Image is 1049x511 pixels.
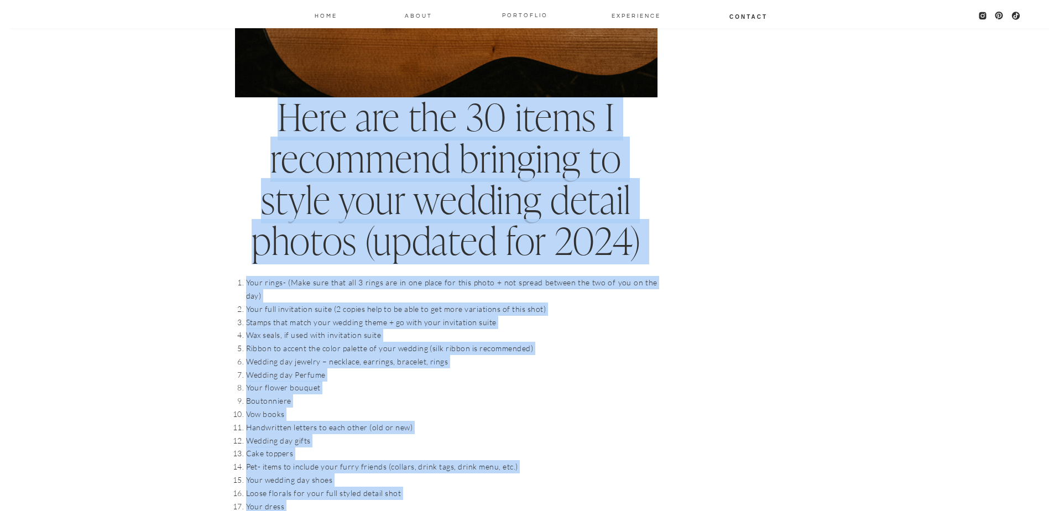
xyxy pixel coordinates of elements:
[246,381,657,394] li: Your flower bouquet
[246,408,657,421] li: Vow books
[246,303,657,316] li: Your full invitation suite (2 copies help to be able to get more variations of this shot)
[246,276,657,303] li: Your rings- (Make sure that all 3 rings are in one place for this photo + not spread between the ...
[246,355,657,368] li: Wedding day jewelry – necklace, earrings, bracelet, rings
[246,434,657,447] li: Wedding day gifts
[235,97,657,263] h2: Here are the 30 items I recommend bringing to style your wedding detail photos (updated for 2024)
[246,368,657,382] li: Wedding day Perfume
[498,10,552,19] a: PORTOFLIO
[246,447,657,460] li: Cake toppers
[729,12,769,20] a: Contact
[246,421,657,434] li: Handwritten letters to each other (old or new)
[612,11,652,19] a: EXPERIENCE
[404,11,433,19] a: About
[246,316,657,329] li: Stamps that match your wedding theme + go with your invitation suite
[246,460,657,473] li: Pet- items to include your furry friends (collars, drink tags, drink menu, etc.)
[246,394,657,408] li: Boutonniere
[246,342,657,355] li: Ribbon to accent the color palette of your wedding (silk ribbon is recommended)
[314,11,338,19] a: Home
[246,473,657,487] li: Your wedding day shoes
[246,328,657,342] li: Wax seals, if used with invitation suite
[246,487,657,500] li: Loose florals for your full styled detail shot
